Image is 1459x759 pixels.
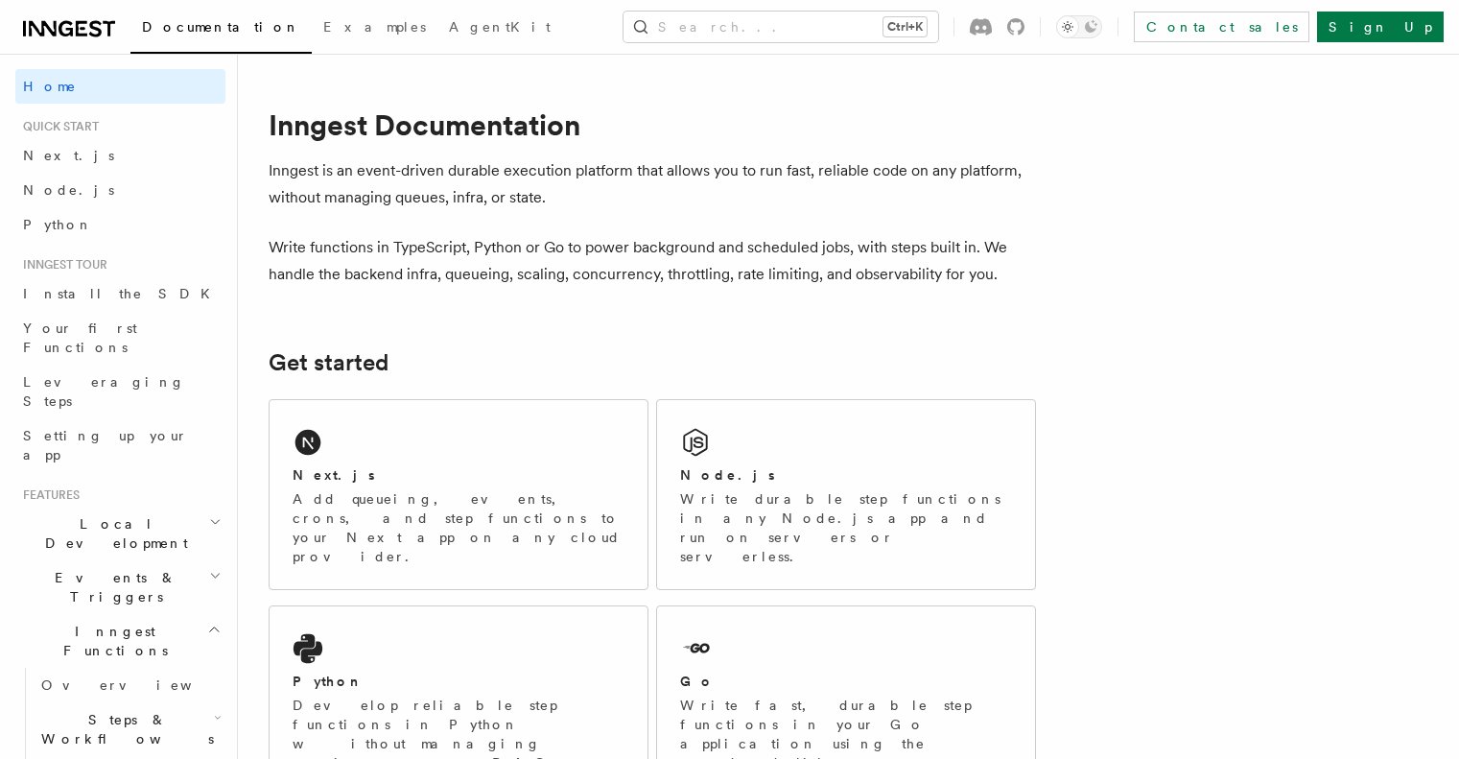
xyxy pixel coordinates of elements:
[34,710,214,748] span: Steps & Workflows
[23,374,185,409] span: Leveraging Steps
[15,622,207,660] span: Inngest Functions
[293,672,364,691] h2: Python
[269,157,1036,211] p: Inngest is an event-driven durable execution platform that allows you to run fast, reliable code ...
[15,207,225,242] a: Python
[15,514,209,553] span: Local Development
[34,668,225,702] a: Overview
[15,507,225,560] button: Local Development
[23,77,77,96] span: Home
[34,702,225,756] button: Steps & Workflows
[15,138,225,173] a: Next.js
[624,12,938,42] button: Search...Ctrl+K
[269,107,1036,142] h1: Inngest Documentation
[15,418,225,472] a: Setting up your app
[15,365,225,418] a: Leveraging Steps
[15,560,225,614] button: Events & Triggers
[680,489,1012,566] p: Write durable step functions in any Node.js app and run on servers or serverless.
[269,349,388,376] a: Get started
[23,182,114,198] span: Node.js
[1056,15,1102,38] button: Toggle dark mode
[15,614,225,668] button: Inngest Functions
[130,6,312,54] a: Documentation
[1134,12,1309,42] a: Contact sales
[142,19,300,35] span: Documentation
[15,173,225,207] a: Node.js
[293,489,624,566] p: Add queueing, events, crons, and step functions to your Next app on any cloud provider.
[312,6,437,52] a: Examples
[15,487,80,503] span: Features
[23,428,188,463] span: Setting up your app
[15,69,225,104] a: Home
[437,6,562,52] a: AgentKit
[23,286,222,301] span: Install the SDK
[680,465,775,485] h2: Node.js
[269,399,648,590] a: Next.jsAdd queueing, events, crons, and step functions to your Next app on any cloud provider.
[23,148,114,163] span: Next.js
[1317,12,1444,42] a: Sign Up
[41,677,239,693] span: Overview
[15,119,99,134] span: Quick start
[23,217,93,232] span: Python
[883,17,927,36] kbd: Ctrl+K
[23,320,137,355] span: Your first Functions
[269,234,1036,288] p: Write functions in TypeScript, Python or Go to power background and scheduled jobs, with steps bu...
[449,19,551,35] span: AgentKit
[656,399,1036,590] a: Node.jsWrite durable step functions in any Node.js app and run on servers or serverless.
[15,568,209,606] span: Events & Triggers
[293,465,375,485] h2: Next.js
[680,672,715,691] h2: Go
[323,19,426,35] span: Examples
[15,257,107,273] span: Inngest tour
[15,311,225,365] a: Your first Functions
[15,276,225,311] a: Install the SDK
